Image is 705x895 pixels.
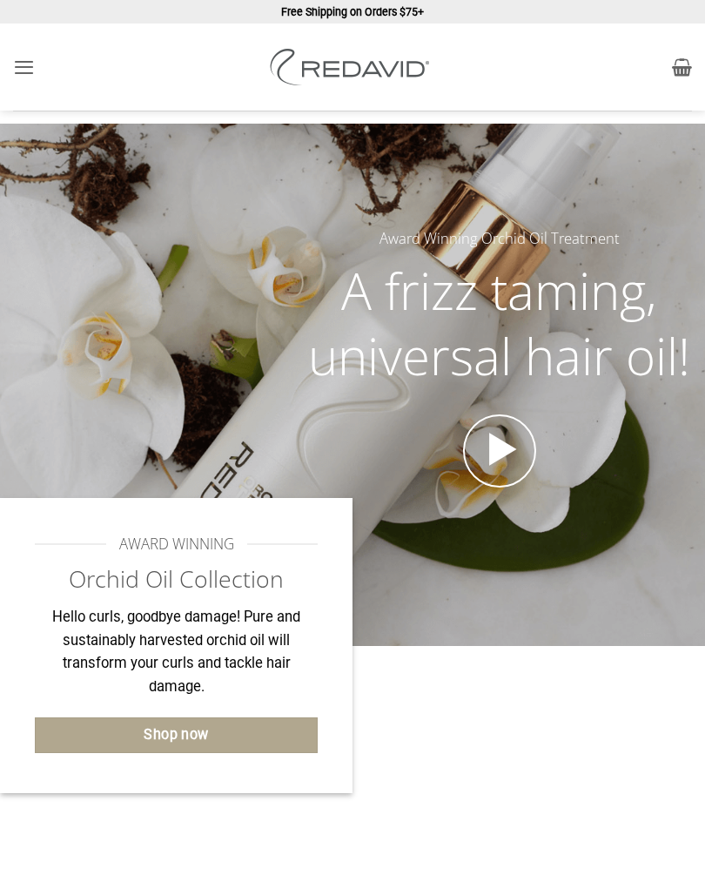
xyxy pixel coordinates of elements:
a: View cart [672,48,692,86]
h5: Award Winning Orchid Oil Treatment [307,227,693,251]
h2: A frizz taming, universal hair oil! [307,258,693,389]
p: Hello curls, goodbye damage! Pure and sustainably harvested orchid oil will transform your curls ... [35,606,318,699]
h2: Orchid Oil Collection [35,564,318,595]
span: Shop now [144,723,209,746]
img: REDAVID Salon Products | United States [265,49,440,85]
span: AWARD WINNING [119,533,234,556]
strong: Free Shipping on Orders $75+ [281,5,424,18]
a: Shop now [35,717,318,753]
a: Open video in lightbox [463,414,536,488]
a: Menu [13,45,35,89]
